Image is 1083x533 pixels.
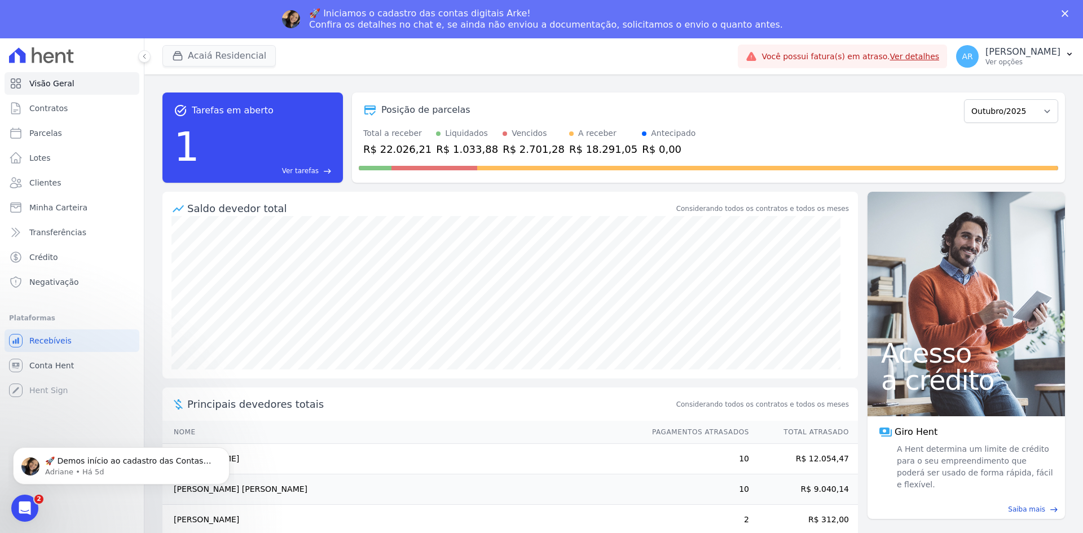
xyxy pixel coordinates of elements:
[503,142,565,157] div: R$ 2.701,28
[512,127,547,139] div: Vencidos
[642,142,695,157] div: R$ 0,00
[445,127,488,139] div: Liquidados
[187,201,674,216] div: Saldo devedor total
[282,10,300,28] img: Profile image for Adriane
[569,142,637,157] div: R$ 18.291,05
[381,103,470,117] div: Posição de parcelas
[29,78,74,89] span: Visão Geral
[187,397,674,412] span: Principais devedores totais
[5,329,139,352] a: Recebíveis
[5,271,139,293] a: Negativação
[895,443,1054,491] span: A Hent determina um limite de crédito para o seu empreendimento que poderá ser usado de forma ráp...
[162,421,641,444] th: Nome
[29,252,58,263] span: Crédito
[174,117,200,176] div: 1
[5,221,139,244] a: Transferências
[651,127,695,139] div: Antecipado
[5,97,139,120] a: Contratos
[5,246,139,268] a: Crédito
[11,495,38,522] iframe: Intercom live chat
[363,127,432,139] div: Total a receber
[309,8,783,30] div: 🚀 Iniciamos o cadastro das contas digitais Arke! Confira os detalhes no chat e, se ainda não envi...
[29,103,68,114] span: Contratos
[29,335,72,346] span: Recebíveis
[37,43,207,54] p: Message from Adriane, sent Há 5d
[9,311,135,325] div: Plataformas
[890,52,940,61] a: Ver detalhes
[676,399,849,409] span: Considerando todos os contratos e todos os meses
[5,354,139,377] a: Conta Hent
[676,204,849,214] div: Considerando todos os contratos e todos os meses
[363,142,432,157] div: R$ 22.026,21
[985,46,1060,58] p: [PERSON_NAME]
[750,474,858,505] td: R$ 9.040,14
[641,444,750,474] td: 10
[204,166,332,176] a: Ver tarefas east
[641,474,750,505] td: 10
[947,41,1083,72] button: AR [PERSON_NAME] Ver opções
[641,421,750,444] th: Pagamentos Atrasados
[881,367,1051,394] span: a crédito
[174,104,187,117] span: task_alt
[5,72,139,95] a: Visão Geral
[5,147,139,169] a: Lotes
[962,52,972,60] span: AR
[34,495,43,504] span: 2
[282,166,319,176] span: Ver tarefas
[162,444,641,474] td: [PERSON_NAME]
[29,127,62,139] span: Parcelas
[162,45,276,67] button: Acaiá Residencial
[881,340,1051,367] span: Acesso
[761,51,939,63] span: Você possui fatura(s) em atraso.
[8,424,234,503] iframe: Intercom notifications mensagem
[1008,504,1045,514] span: Saiba mais
[1050,505,1058,514] span: east
[436,142,498,157] div: R$ 1.033,88
[29,177,61,188] span: Clientes
[323,167,332,175] span: east
[874,504,1058,514] a: Saiba mais east
[29,227,86,238] span: Transferências
[29,276,79,288] span: Negativação
[5,171,139,194] a: Clientes
[750,421,858,444] th: Total Atrasado
[29,202,87,213] span: Minha Carteira
[162,474,641,505] td: [PERSON_NAME] [PERSON_NAME]
[985,58,1060,67] p: Ver opções
[37,33,207,232] span: 🚀 Demos início ao cadastro das Contas Digitais Arke! Iniciamos a abertura para clientes do modelo...
[1062,10,1073,17] div: Fechar
[895,425,937,439] span: Giro Hent
[750,444,858,474] td: R$ 12.054,47
[578,127,617,139] div: A receber
[29,152,51,164] span: Lotes
[5,122,139,144] a: Parcelas
[5,196,139,219] a: Minha Carteira
[192,104,274,117] span: Tarefas em aberto
[29,360,74,371] span: Conta Hent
